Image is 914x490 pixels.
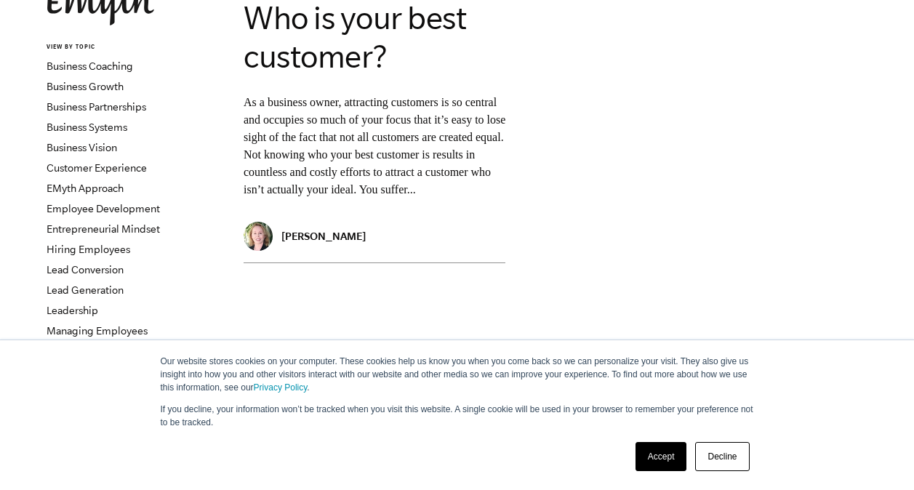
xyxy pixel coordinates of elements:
[47,305,98,316] a: Leadership
[47,325,148,337] a: Managing Employees
[47,284,124,296] a: Lead Generation
[695,442,749,471] a: Decline
[47,43,222,52] h6: VIEW BY TOPIC
[47,244,130,255] a: Hiring Employees
[636,442,687,471] a: Accept
[47,264,124,276] a: Lead Conversion
[47,60,133,72] a: Business Coaching
[47,101,146,113] a: Business Partnerships
[47,81,124,92] a: Business Growth
[244,94,505,198] p: As a business owner, attracting customers is so central and occupies so much of your focus that i...
[47,142,117,153] a: Business Vision
[161,403,754,429] p: If you decline, your information won’t be tracked when you visit this website. A single cookie wi...
[47,182,124,194] a: EMyth Approach
[47,223,160,235] a: Entrepreneurial Mindset
[254,382,308,393] a: Privacy Policy
[47,121,127,133] a: Business Systems
[161,355,754,394] p: Our website stores cookies on your computer. These cookies help us know you when you come back so...
[47,203,160,214] a: Employee Development
[281,230,366,242] p: [PERSON_NAME]
[47,162,147,174] a: Customer Experience
[244,222,273,251] img: Lynn Goza - EMyth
